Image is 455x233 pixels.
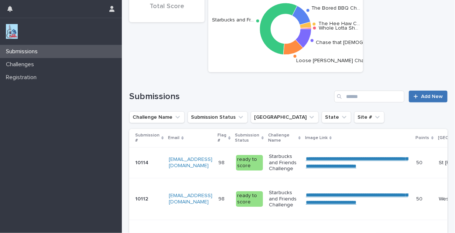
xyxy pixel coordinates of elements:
[3,48,44,55] p: Submissions
[129,91,331,102] h1: Submissions
[188,111,248,123] button: Submission Status
[3,61,40,68] p: Challenges
[417,195,424,202] p: 50
[409,91,448,102] a: Add New
[269,190,300,208] p: Starbucks and Friends Challenge
[6,24,18,39] img: jxsLJbdS1eYBI7rVAS4p
[142,3,192,18] div: Total Score
[318,21,360,26] text: The Hee Haw C…
[319,26,358,31] text: Whole Lotta Sh…
[421,94,443,99] span: Add New
[212,17,254,23] text: Starbucks and Fr…
[251,111,319,123] button: Closest City
[129,111,185,123] button: Challenge Name
[3,74,42,81] p: Registration
[354,111,384,123] button: Site #
[417,158,424,166] p: 50
[168,134,179,142] p: Email
[135,131,160,145] p: Submission #
[218,131,226,145] p: Flag #
[334,91,404,102] input: Search
[236,191,263,207] div: ready to score
[169,193,212,205] a: [EMAIL_ADDRESS][DOMAIN_NAME]
[305,134,328,142] p: Image Link
[268,131,297,145] p: Challenge Name
[135,195,150,202] p: 10112
[135,158,150,166] p: 10114
[316,40,402,45] text: Chase that [DEMOGRAPHIC_DATA]…
[311,5,360,10] text: The Bored BBQ Ch…
[218,158,226,166] p: 98
[269,153,300,172] p: Starbucks and Friends Challenge
[297,58,379,63] text: Loose [PERSON_NAME] Challenge
[416,134,430,142] p: Points
[169,157,212,168] a: [EMAIL_ADDRESS][DOMAIN_NAME]
[236,155,263,170] div: ready to score
[235,131,260,145] p: Submission Status
[218,195,226,202] p: 98
[322,111,351,123] button: State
